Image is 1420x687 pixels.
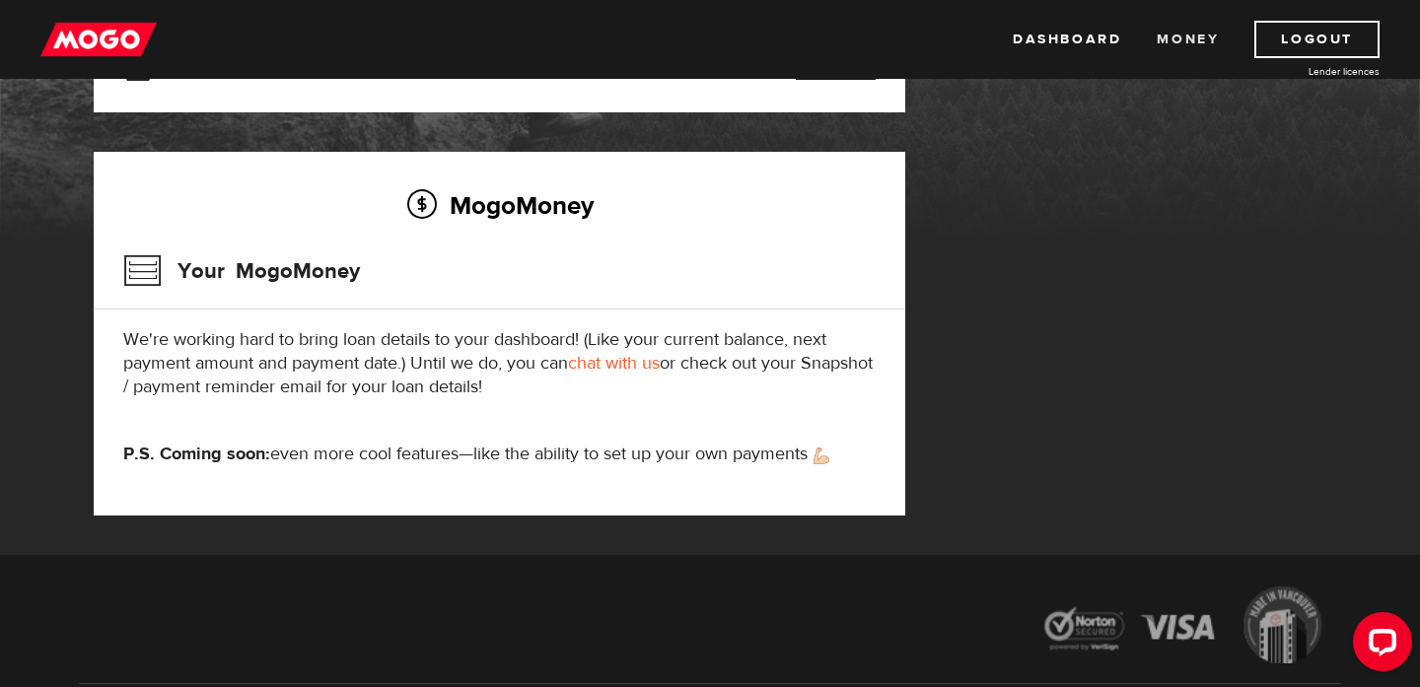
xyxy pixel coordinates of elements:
[814,447,829,464] img: strong arm emoji
[123,328,876,399] p: We're working hard to bring loan details to your dashboard! (Like your current balance, next paym...
[1232,64,1380,79] a: Lender licences
[123,443,270,465] strong: P.S. Coming soon:
[1157,21,1219,58] a: Money
[123,443,876,466] p: even more cool features—like the ability to set up your own payments
[1337,604,1420,687] iframe: LiveChat chat widget
[123,245,360,297] h3: Your MogoMoney
[1013,21,1121,58] a: Dashboard
[40,21,157,58] img: mogo_logo-11ee424be714fa7cbb0f0f49df9e16ec.png
[568,352,660,375] a: chat with us
[1026,572,1341,683] img: legal-icons-92a2ffecb4d32d839781d1b4e4802d7b.png
[123,184,876,226] h2: MogoMoney
[1254,21,1380,58] a: Logout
